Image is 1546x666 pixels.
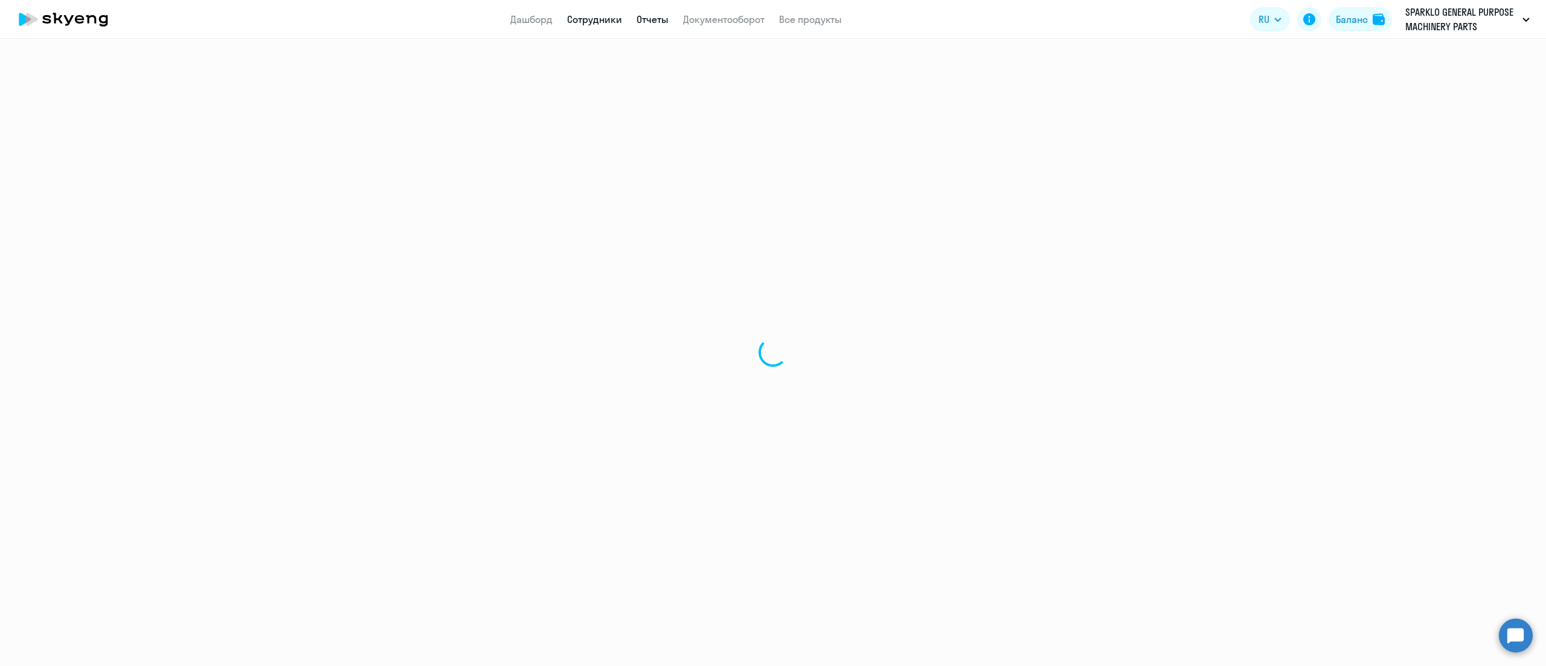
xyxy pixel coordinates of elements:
[683,13,765,25] a: Документооборот
[779,13,842,25] a: Все продукты
[1399,5,1536,34] button: SPARKLO GENERAL PURPOSE MACHINERY PARTS MANUFACTURING LLC, Постоплата
[1329,7,1392,31] button: Балансbalance
[1373,13,1385,25] img: balance
[1250,7,1290,31] button: RU
[567,13,622,25] a: Сотрудники
[1405,5,1518,34] p: SPARKLO GENERAL PURPOSE MACHINERY PARTS MANUFACTURING LLC, Постоплата
[1259,12,1269,27] span: RU
[510,13,553,25] a: Дашборд
[1336,12,1368,27] div: Баланс
[637,13,669,25] a: Отчеты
